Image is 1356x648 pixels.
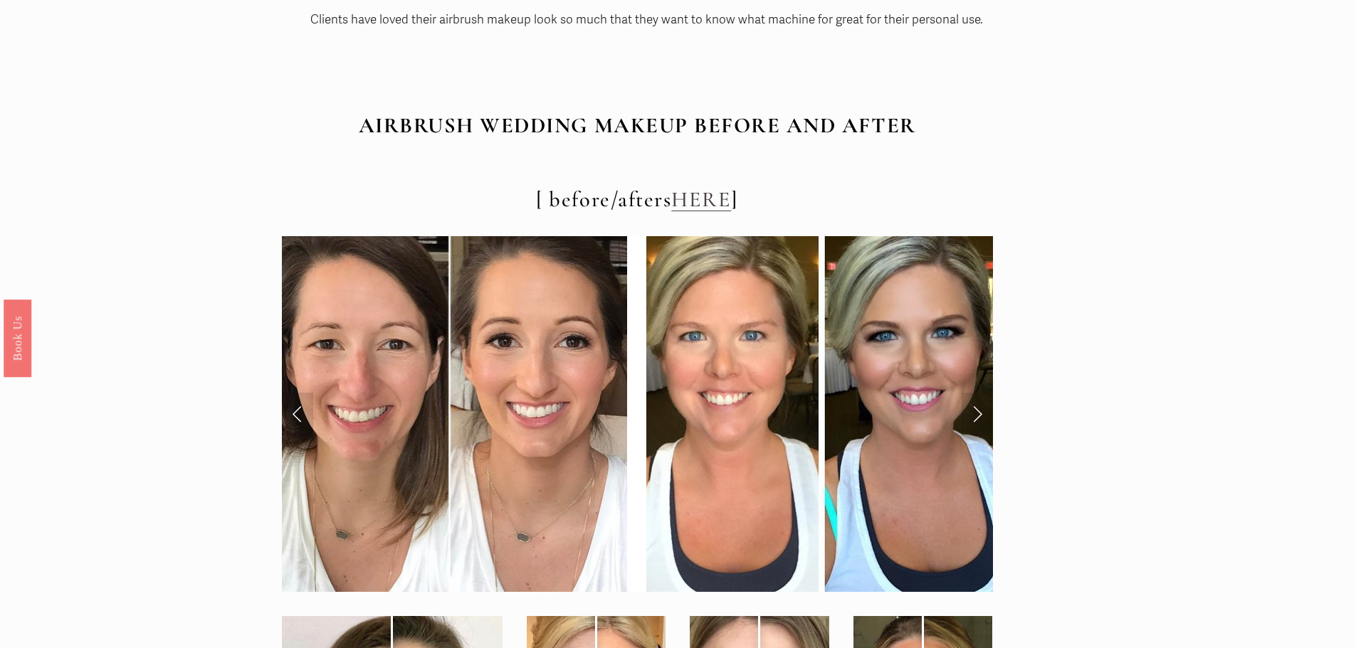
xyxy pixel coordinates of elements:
[282,393,313,435] a: Previous Slide
[962,393,993,435] a: Next Slide
[627,236,647,591] img: strip.png
[310,9,993,31] p: Clients have loved their airbrush makeup look so much that they want to know what machine for gre...
[282,187,993,213] h2: [ before/afters ]
[359,112,916,139] strong: AIRBRUSH WEDDING MAKEUP BEFORE AND AFTER
[646,236,1002,591] img: airbrush makeup before and after
[4,299,31,376] a: Book Us
[272,236,627,591] img: airbrush makeup before and after
[671,186,731,213] a: HERE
